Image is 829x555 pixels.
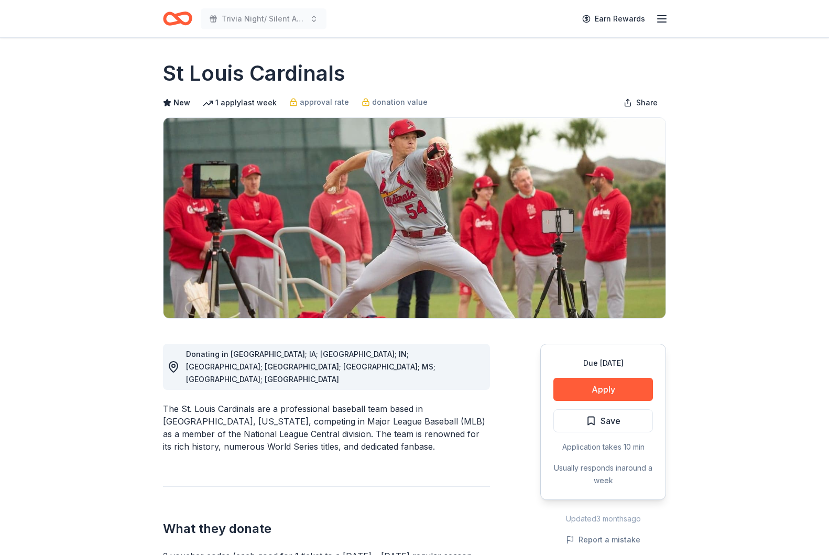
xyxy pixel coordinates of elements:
button: Apply [553,378,653,401]
div: Updated 3 months ago [540,513,666,525]
h2: What they donate [163,520,490,537]
span: Trivia Night/ Silent Auction Fundraiser [222,13,306,25]
button: Share [615,92,666,113]
div: Due [DATE] [553,357,653,369]
span: donation value [372,96,428,108]
a: approval rate [289,96,349,108]
span: New [173,96,190,109]
button: Report a mistake [566,534,640,546]
span: Donating in [GEOGRAPHIC_DATA]; IA; [GEOGRAPHIC_DATA]; IN; [GEOGRAPHIC_DATA]; [GEOGRAPHIC_DATA]; [... [186,350,435,384]
div: The St. Louis Cardinals are a professional baseball team based in [GEOGRAPHIC_DATA], [US_STATE], ... [163,402,490,453]
img: Image for St Louis Cardinals [163,118,666,318]
a: donation value [362,96,428,108]
div: 1 apply last week [203,96,277,109]
a: Home [163,6,192,31]
div: Usually responds in around a week [553,462,653,487]
span: Save [601,414,620,428]
a: Earn Rewards [576,9,651,28]
button: Trivia Night/ Silent Auction Fundraiser [201,8,326,29]
span: approval rate [300,96,349,108]
h1: St Louis Cardinals [163,59,345,88]
div: Application takes 10 min [553,441,653,453]
span: Share [636,96,658,109]
button: Save [553,409,653,432]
